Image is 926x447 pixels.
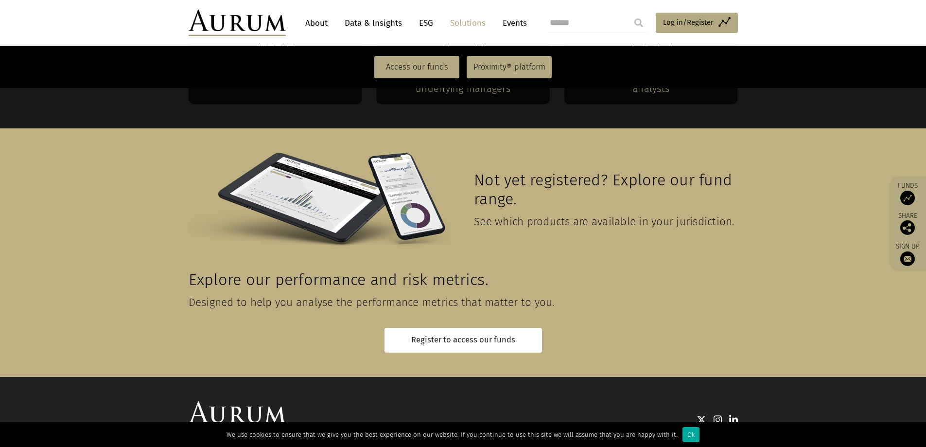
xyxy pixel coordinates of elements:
[414,14,438,32] a: ESG
[682,427,699,442] div: Ok
[374,56,459,78] a: Access our funds
[894,213,921,235] div: Share
[189,270,489,289] span: Explore our performance and risk metrics.
[467,56,552,78] a: Proximity® platform
[300,14,332,32] a: About
[900,191,915,205] img: Access Funds
[189,401,286,428] img: Aurum Logo
[663,17,714,28] span: Log in/Register
[900,220,915,235] img: Share this post
[474,171,732,209] span: Not yet registered? Explore our fund range.
[498,14,527,32] a: Events
[894,181,921,205] a: Funds
[656,13,738,33] a: Log in/Register
[474,215,734,228] span: See which products are available in your jurisdiction.
[697,415,706,425] img: Twitter icon
[894,242,921,266] a: Sign up
[189,10,286,36] img: Aurum
[384,328,542,353] a: Register to access our funds
[445,14,490,32] a: Solutions
[340,14,407,32] a: Data & Insights
[189,296,555,309] span: Designed to help you analyse the performance metrics that matter to you.
[900,251,915,266] img: Sign up to our newsletter
[714,415,722,425] img: Instagram icon
[729,415,738,425] img: Linkedin icon
[629,13,648,33] input: Submit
